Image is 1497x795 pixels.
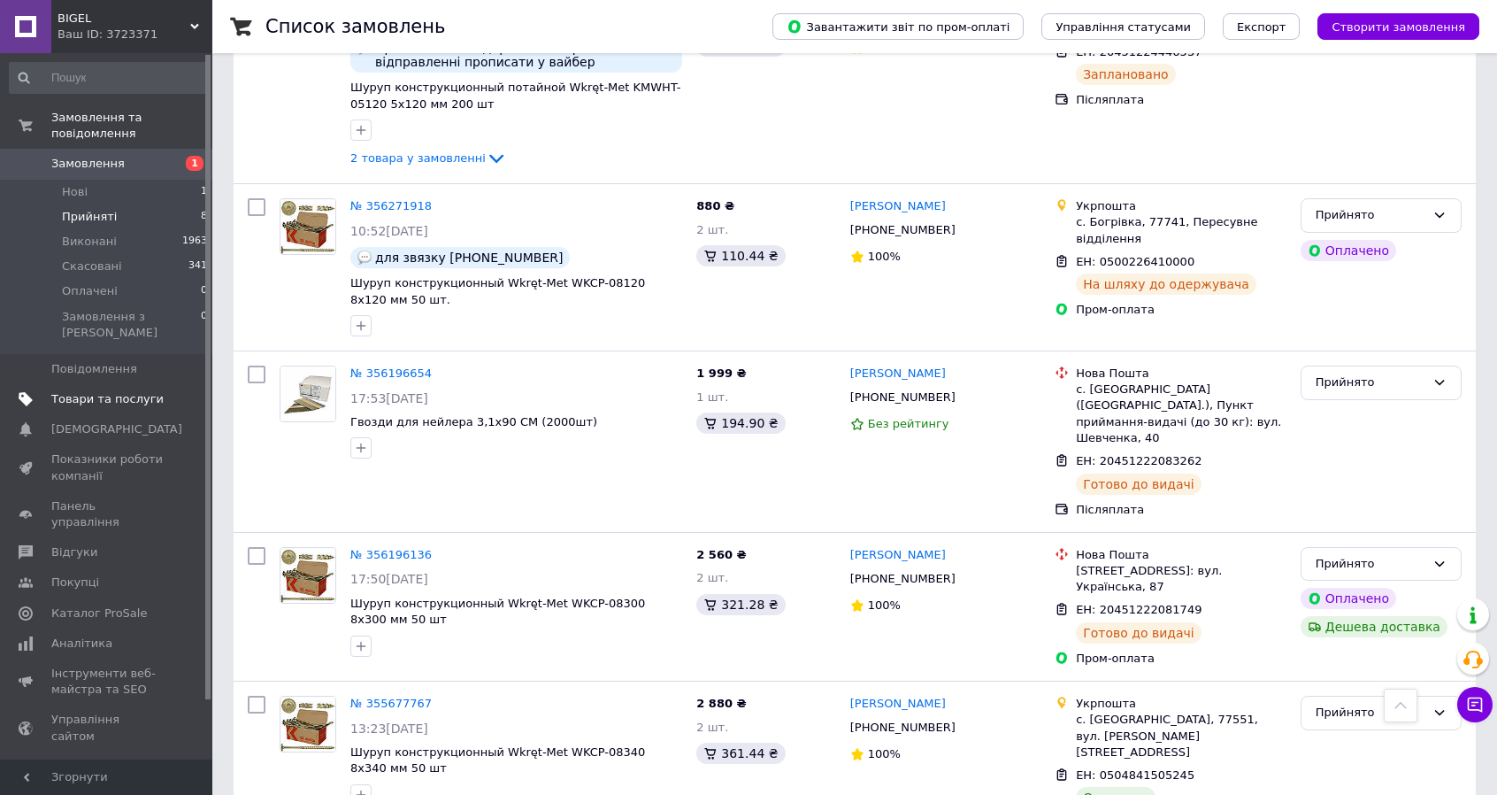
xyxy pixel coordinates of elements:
div: Післяплата [1076,92,1286,108]
span: 2 шт. [696,721,728,734]
span: Нові [62,184,88,200]
div: Заплановано [1076,64,1176,85]
div: Нова Пошта [1076,366,1286,382]
span: 2 880 ₴ [696,697,746,710]
div: [PHONE_NUMBER] [847,716,959,739]
span: Прийняті [62,209,117,225]
span: Управління сайтом [51,712,164,744]
span: 2 560 ₴ [696,548,746,561]
span: Шуруп конструкционный Wkręt-Met WKCP-08120 8x120 мм 50 шт. [350,276,645,306]
span: Гаманець компанії [51,759,164,791]
a: Шуруп конструкционный Wkręt-Met WKCP-08300 8x300 мм 50 шт [350,597,645,627]
span: 0 [201,309,207,341]
span: [DEMOGRAPHIC_DATA] [51,421,182,437]
span: 1 999 ₴ [696,367,746,380]
a: № 356271918 [350,199,432,212]
a: № 356196654 [350,367,432,380]
a: Шуруп конструкционный Wkręt-Met WKCP-08340 8x340 мм 50 шт [350,745,645,776]
span: 17:50[DATE] [350,572,428,586]
div: Пром-оплата [1076,302,1286,318]
span: 2 шт. [696,571,728,584]
span: 17:53[DATE] [350,391,428,405]
div: [PHONE_NUMBER] [847,567,959,590]
span: Виконані [62,234,117,250]
span: 2 шт. [696,223,728,236]
span: Без рейтингу [868,417,949,430]
a: [PERSON_NAME] [850,198,946,215]
a: № 356196136 [350,548,432,561]
div: Ваш ID: 3723371 [58,27,212,42]
div: [STREET_ADDRESS]: вул. Українська, 87 [1076,563,1286,595]
div: [PHONE_NUMBER] [847,386,959,409]
span: 8 [201,209,207,225]
span: ЕН: 0500226410000 [1076,255,1194,268]
input: Пошук [9,62,209,94]
div: Пром-оплата [1076,651,1286,667]
div: Готово до видачі [1076,474,1201,495]
span: Замовлення з [PERSON_NAME] [62,309,201,341]
h1: Список замовлень [265,16,445,37]
span: Створити замовлення [1332,20,1465,34]
span: 1 [186,156,203,171]
div: с. Богрівка, 77741, Пересувне відділення [1076,214,1286,246]
div: Укрпошта [1076,198,1286,214]
span: 100% [868,250,901,263]
a: Гвозди для нейлера 3,1х90 СМ (2000шт) [350,415,597,428]
span: 13:23[DATE] [350,722,428,736]
span: 100% [868,747,901,760]
span: 1 шт. [696,390,728,404]
div: с. [GEOGRAPHIC_DATA], 77551, вул. [PERSON_NAME][STREET_ADDRESS] [1076,712,1286,760]
div: с. [GEOGRAPHIC_DATA] ([GEOGRAPHIC_DATA].), Пункт приймання-видачі (до 30 кг): вул. Шевченка, 40 [1076,382,1286,446]
span: Товари та послуги [51,391,164,407]
a: № 355677767 [350,697,432,710]
button: Управління статусами [1041,13,1205,40]
span: Інструменти веб-майстра та SEO [51,666,164,698]
img: Фото товару [280,199,335,254]
div: 361.44 ₴ [696,743,785,764]
a: [PERSON_NAME] [850,366,946,382]
span: Панель управління [51,498,164,530]
div: Прийнято [1316,704,1425,722]
a: Шуруп конструкционный потайной Wkręt-Met KMWHT-05120 5x120 мм 200 шт [350,81,680,111]
a: [PERSON_NAME] [850,547,946,564]
span: 100% [868,598,901,612]
div: 110.44 ₴ [696,245,785,266]
div: 194.90 ₴ [696,413,785,434]
a: 2 товара у замовленні [350,151,507,165]
span: Скасовані [62,259,122,274]
button: Завантажити звіт по пром-оплаті [772,13,1024,40]
span: Повідомлення [51,361,137,377]
span: Відгуки [51,544,97,560]
a: Фото товару [280,366,336,422]
span: 10:52[DATE] [350,224,428,238]
div: [PHONE_NUMBER] [847,219,959,242]
span: Замовлення та повідомлення [51,110,212,142]
button: Чат з покупцем [1457,687,1493,722]
span: ЕН: 20451224446537 [1076,45,1201,58]
span: ЕН: 20451222081749 [1076,603,1201,616]
a: Фото товару [280,696,336,753]
span: ЕН: 0504841505245 [1076,768,1194,782]
div: Післяплата [1076,502,1286,518]
div: Оплачено [1301,240,1396,261]
span: BIGEL [58,11,190,27]
div: Дешева доставка [1301,616,1447,637]
img: :speech_balloon: [357,251,372,265]
span: 1963 [182,234,207,250]
a: Фото товару [280,547,336,604]
span: 1 [201,184,207,200]
span: Каталог ProSale [51,606,147,621]
span: Замовлення [51,156,125,172]
img: Фото товару [280,697,335,752]
span: ЕН: 20451222083262 [1076,454,1201,467]
span: 880 ₴ [696,199,734,212]
div: Прийнято [1316,374,1425,392]
div: На шляху до одержувача [1076,274,1256,295]
a: Створити замовлення [1300,19,1479,33]
div: Готово до видачі [1076,622,1201,644]
div: Оплачено [1301,588,1396,609]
